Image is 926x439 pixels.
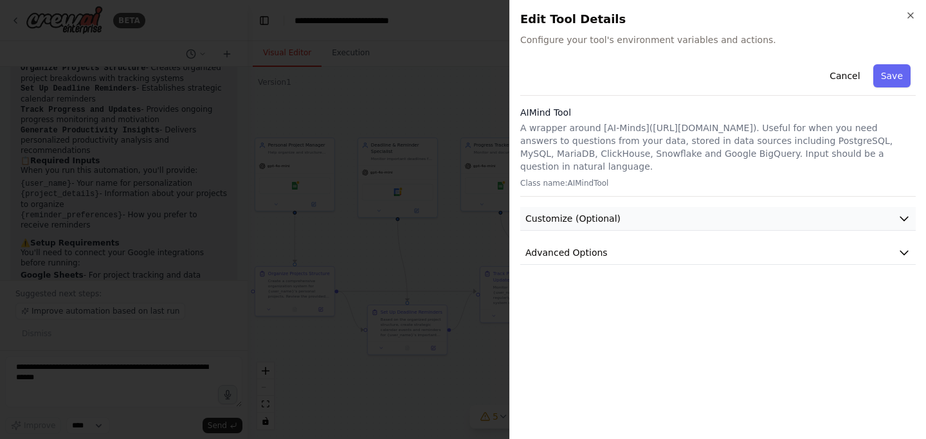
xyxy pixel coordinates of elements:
[520,10,916,28] h2: Edit Tool Details
[520,121,916,173] p: A wrapper around [AI-Minds]([URL][DOMAIN_NAME]). Useful for when you need answers to questions fr...
[525,212,621,225] span: Customize (Optional)
[520,33,916,46] span: Configure your tool's environment variables and actions.
[520,207,916,231] button: Customize (Optional)
[525,246,608,259] span: Advanced Options
[520,241,916,265] button: Advanced Options
[520,106,916,119] h3: AIMind Tool
[520,178,916,188] p: Class name: AIMindTool
[822,64,867,87] button: Cancel
[873,64,911,87] button: Save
